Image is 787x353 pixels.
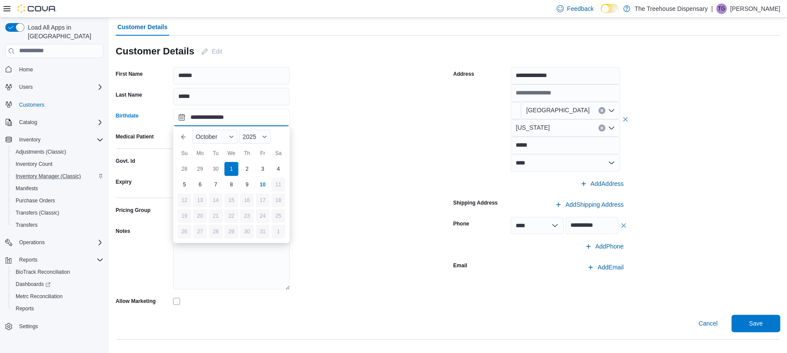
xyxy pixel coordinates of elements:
[12,183,103,194] span: Manifests
[9,158,107,170] button: Inventory Count
[256,146,270,160] div: Fr
[711,3,713,14] p: |
[12,159,103,169] span: Inventory Count
[590,179,624,188] span: Add Address
[16,100,48,110] a: Customers
[12,183,41,194] a: Manifests
[12,220,103,230] span: Transfers
[16,281,50,288] span: Dashboards
[224,162,238,176] div: day-1
[240,162,254,176] div: day-2
[16,134,103,145] span: Inventory
[256,162,270,176] div: day-3
[567,4,594,13] span: Feedback
[224,209,238,223] div: day-22
[2,116,107,128] button: Catalog
[730,3,780,14] p: [PERSON_NAME]
[453,262,467,269] label: Email
[16,197,55,204] span: Purchase Orders
[177,178,191,192] div: day-5
[12,147,103,157] span: Adjustments (Classic)
[16,148,66,155] span: Adjustments (Classic)
[209,225,223,239] div: day-28
[718,3,725,14] span: TG
[240,146,254,160] div: Th
[117,18,167,36] span: Customer Details
[177,225,191,239] div: day-26
[634,3,707,14] p: The Treehouse Dispensary
[19,84,33,91] span: Users
[243,133,256,140] span: 2025
[116,298,156,305] label: Allow Marketing
[2,236,107,249] button: Operations
[209,209,223,223] div: day-21
[16,117,40,128] button: Catalog
[9,219,107,231] button: Transfers
[608,124,615,131] button: Open list of options
[116,71,143,77] label: First Name
[193,225,207,239] div: day-27
[597,263,624,272] span: Add Email
[193,162,207,176] div: day-29
[256,178,270,192] div: day-10
[731,315,780,332] button: Save
[516,122,550,133] span: [US_STATE]
[2,81,107,93] button: Users
[224,146,238,160] div: We
[716,3,727,14] div: Teresa Garcia
[224,225,238,239] div: day-29
[192,130,237,144] div: Button. Open the month selector. October is currently selected.
[209,178,223,192] div: day-7
[209,193,223,207] div: day-14
[177,193,191,207] div: day-12
[16,222,37,229] span: Transfers
[16,64,37,75] a: Home
[16,237,48,248] button: Operations
[173,109,290,126] input: Press the down key to enter a popover containing a calendar. Press the escape key to close the po...
[12,303,103,314] span: Reports
[177,146,191,160] div: Su
[16,173,81,180] span: Inventory Manager (Classic)
[453,220,469,227] label: Phone
[608,107,615,114] button: Open list of options
[16,209,59,216] span: Transfers (Classic)
[2,254,107,266] button: Reports
[12,208,103,218] span: Transfers (Classic)
[565,200,624,209] span: Add Shipping Address
[271,225,285,239] div: day-1
[16,82,36,92] button: Users
[12,267,103,277] span: BioTrack Reconciliation
[209,146,223,160] div: Tu
[271,178,285,192] div: day-11
[212,47,222,56] span: Edit
[12,303,37,314] a: Reports
[224,193,238,207] div: day-15
[12,159,56,169] a: Inventory Count
[2,63,107,76] button: Home
[193,209,207,223] div: day-20
[12,195,59,206] a: Purchase Orders
[16,255,41,265] button: Reports
[12,171,103,182] span: Inventory Manager (Classic)
[16,269,70,276] span: BioTrack Reconciliation
[16,255,103,265] span: Reports
[12,195,103,206] span: Purchase Orders
[2,134,107,146] button: Inventory
[116,91,142,98] label: Last Name
[24,23,103,40] span: Load All Apps in [GEOGRAPHIC_DATA]
[271,146,285,160] div: Sa
[12,220,41,230] a: Transfers
[9,195,107,207] button: Purchase Orders
[598,107,605,114] button: Clear input
[9,170,107,182] button: Inventory Manager (Classic)
[193,178,207,192] div: day-6
[453,199,497,206] label: Shipping Address
[9,146,107,158] button: Adjustments (Classic)
[16,185,38,192] span: Manifests
[749,319,763,328] span: Save
[9,266,107,278] button: BioTrack Reconciliation
[240,225,254,239] div: day-30
[16,237,103,248] span: Operations
[240,178,254,192] div: day-9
